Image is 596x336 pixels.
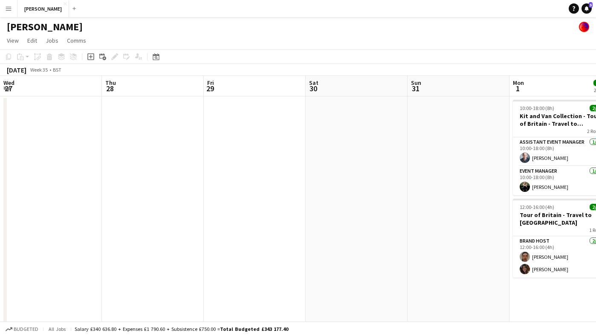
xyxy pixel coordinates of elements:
span: Sat [309,79,318,87]
button: [PERSON_NAME] [17,0,69,17]
span: All jobs [47,326,67,332]
div: [DATE] [7,66,26,74]
a: View [3,35,22,46]
span: Comms [67,37,86,44]
span: 1 [512,84,524,93]
span: 28 [104,84,116,93]
span: Week 35 [28,67,49,73]
div: Salary £340 636.80 + Expenses £1 790.60 + Subsistence £750.00 = [75,326,288,332]
span: Edit [27,37,37,44]
span: Thu [105,79,116,87]
a: Comms [64,35,90,46]
span: Sun [411,79,421,87]
span: 31 [410,84,421,93]
a: Edit [24,35,41,46]
span: 30 [308,84,318,93]
span: 12:00-16:00 (4h) [520,204,554,210]
h1: [PERSON_NAME] [7,20,83,33]
span: 29 [206,84,214,93]
span: Budgeted [14,326,38,332]
span: Total Budgeted £343 177.40 [220,326,288,332]
span: View [7,37,19,44]
div: BST [53,67,61,73]
span: 27 [2,84,14,93]
app-user-avatar: Tobin James [579,22,589,32]
a: 5 [582,3,592,14]
a: Jobs [42,35,62,46]
span: Jobs [46,37,58,44]
span: Wed [3,79,14,87]
span: 5 [589,2,593,8]
span: 10:00-18:00 (8h) [520,105,554,111]
span: Mon [513,79,524,87]
span: Fri [207,79,214,87]
button: Budgeted [4,324,40,334]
